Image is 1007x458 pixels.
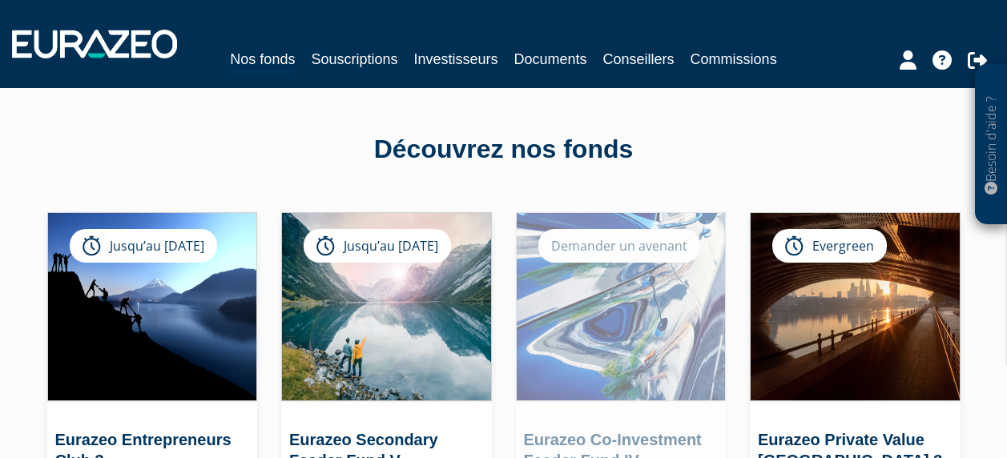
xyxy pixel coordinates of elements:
div: Evergreen [772,229,887,263]
div: Jusqu’au [DATE] [70,229,217,263]
a: Souscriptions [311,48,397,70]
a: Commissions [691,48,777,70]
div: Demander un avenant [538,229,700,263]
img: Eurazeo Secondary Feeder Fund V [282,213,491,400]
img: Eurazeo Co-Investment Feeder Fund IV [517,213,726,400]
p: Besoin d'aide ? [982,73,1001,217]
img: 1732889491-logotype_eurazeo_blanc_rvb.png [12,30,177,58]
div: Découvrez nos fonds [47,131,961,168]
img: Eurazeo Entrepreneurs Club 3 [48,213,257,400]
a: Documents [514,48,587,70]
a: Nos fonds [230,48,295,73]
div: Jusqu’au [DATE] [304,229,451,263]
a: Investisseurs [413,48,497,70]
img: Eurazeo Private Value Europe 3 [751,213,960,400]
a: Conseillers [603,48,675,70]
